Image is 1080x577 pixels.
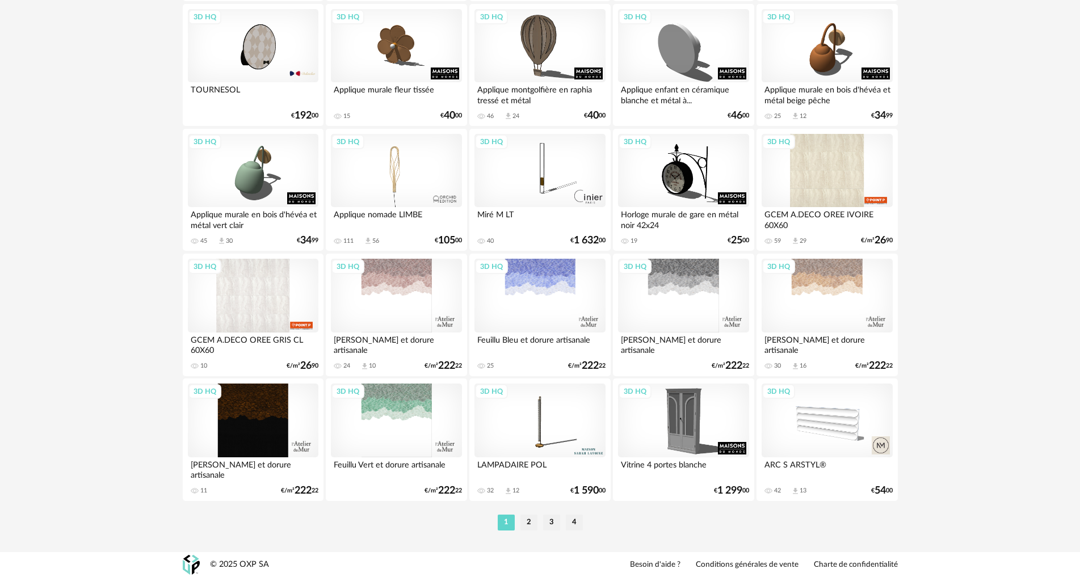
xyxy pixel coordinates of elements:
[728,112,749,120] div: € 00
[326,4,467,127] a: 3D HQ Applique murale fleur tissée 15 €4000
[762,259,795,274] div: 3D HQ
[188,332,318,355] div: GCEM A.DECO OREE GRIS CL 60X60
[291,112,318,120] div: € 00
[800,362,806,370] div: 16
[618,457,749,480] div: Vitrine 4 portes blanche
[587,112,599,120] span: 40
[487,487,494,495] div: 32
[774,362,781,370] div: 30
[791,237,800,245] span: Download icon
[570,237,606,245] div: € 00
[712,362,749,370] div: €/m² 22
[300,362,312,370] span: 26
[487,362,494,370] div: 25
[613,378,754,501] a: 3D HQ Vitrine 4 portes blanche €1 29900
[762,207,892,230] div: GCEM A.DECO OREE IVOIRE 60X60
[618,82,749,105] div: Applique enfant en céramique blanche et métal à...
[757,254,897,376] a: 3D HQ [PERSON_NAME] et dorure artisanale 30 Download icon 16 €/m²22222
[728,237,749,245] div: € 00
[512,112,519,120] div: 24
[762,384,795,399] div: 3D HQ
[566,515,583,530] li: 4
[331,82,461,105] div: Applique murale fleur tissée
[474,82,605,105] div: Applique montgolfière en raphia tressé et métal
[757,4,897,127] a: 3D HQ Applique murale en bois d'hévéa et métal beige pêche 25 Download icon 12 €3499
[731,237,742,245] span: 25
[183,4,323,127] a: 3D HQ TOURNESOL €19200
[717,487,742,495] span: 1 299
[757,129,897,251] a: 3D HQ GCEM A.DECO OREE IVOIRE 60X60 59 Download icon 29 €/m²2690
[183,378,323,501] a: 3D HQ [PERSON_NAME] et dorure artisanale 11 €/m²22222
[200,362,207,370] div: 10
[188,207,318,230] div: Applique murale en bois d'hévéa et métal vert clair
[762,332,892,355] div: [PERSON_NAME] et dorure artisanale
[487,112,494,120] div: 46
[800,487,806,495] div: 13
[469,378,610,501] a: 3D HQ LAMPADAIRE POL 32 Download icon 12 €1 59000
[631,237,637,245] div: 19
[774,237,781,245] div: 59
[188,10,221,24] div: 3D HQ
[295,112,312,120] span: 192
[871,487,893,495] div: € 00
[435,237,462,245] div: € 00
[498,515,515,530] li: 1
[731,112,742,120] span: 46
[504,112,512,120] span: Download icon
[469,129,610,251] a: 3D HQ Miré M LT 40 €1 63200
[762,82,892,105] div: Applique murale en bois d'hévéa et métal beige pêche
[543,515,560,530] li: 3
[217,237,226,245] span: Download icon
[331,457,461,480] div: Feuillu Vert et dorure artisanale
[297,237,318,245] div: € 99
[226,237,233,245] div: 30
[331,134,364,149] div: 3D HQ
[791,112,800,120] span: Download icon
[360,362,369,370] span: Download icon
[800,112,806,120] div: 12
[619,134,652,149] div: 3D HQ
[438,487,455,495] span: 222
[584,112,606,120] div: € 00
[188,82,318,105] div: TOURNESOL
[474,332,605,355] div: Feuillu Bleu et dorure artisanale
[568,362,606,370] div: €/m² 22
[619,10,652,24] div: 3D HQ
[475,134,508,149] div: 3D HQ
[331,207,461,230] div: Applique nomade LIMBE
[475,259,508,274] div: 3D HQ
[438,362,455,370] span: 222
[861,237,893,245] div: €/m² 90
[469,254,610,376] a: 3D HQ Feuillu Bleu et dorure artisanale 25 €/m²22222
[725,362,742,370] span: 222
[574,237,599,245] span: 1 632
[618,207,749,230] div: Horloge murale de gare en métal noir 42x24
[762,10,795,24] div: 3D HQ
[774,112,781,120] div: 25
[331,10,364,24] div: 3D HQ
[200,237,207,245] div: 45
[438,237,455,245] span: 105
[183,129,323,251] a: 3D HQ Applique murale en bois d'hévéa et métal vert clair 45 Download icon 30 €3499
[487,237,494,245] div: 40
[618,332,749,355] div: [PERSON_NAME] et dorure artisanale
[372,237,379,245] div: 56
[200,487,207,495] div: 11
[343,362,350,370] div: 24
[364,237,372,245] span: Download icon
[875,237,886,245] span: 26
[855,362,893,370] div: €/m² 22
[331,384,364,399] div: 3D HQ
[475,10,508,24] div: 3D HQ
[287,362,318,370] div: €/m² 90
[188,457,318,480] div: [PERSON_NAME] et dorure artisanale
[871,112,893,120] div: € 99
[295,487,312,495] span: 222
[875,487,886,495] span: 54
[281,487,318,495] div: €/m² 22
[343,112,350,120] div: 15
[512,487,519,495] div: 12
[762,134,795,149] div: 3D HQ
[475,384,508,399] div: 3D HQ
[326,129,467,251] a: 3D HQ Applique nomade LIMBE 111 Download icon 56 €10500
